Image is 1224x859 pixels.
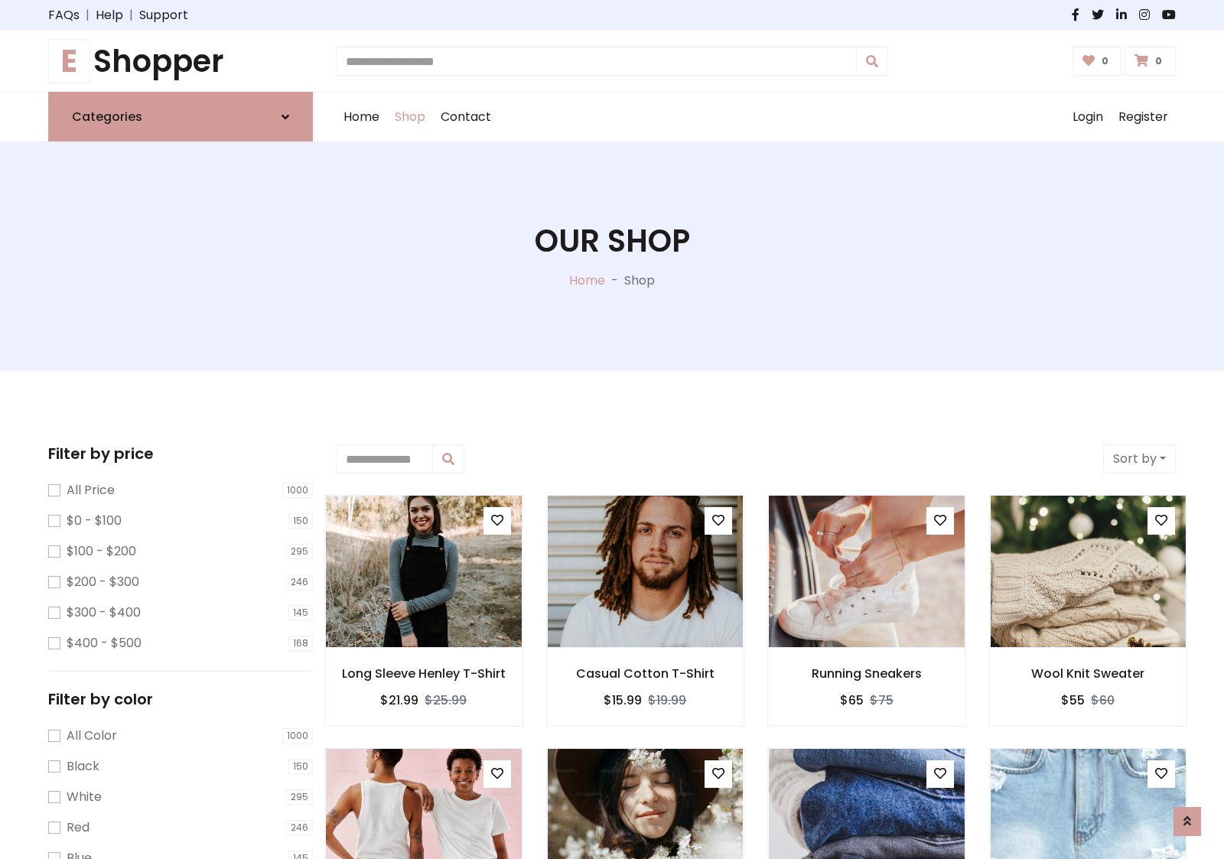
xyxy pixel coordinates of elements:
[72,109,142,124] h6: Categories
[1103,444,1176,473] button: Sort by
[425,691,467,709] del: $25.99
[67,481,115,499] label: All Price
[67,512,122,530] label: $0 - $100
[569,272,605,289] a: Home
[286,544,313,559] span: 295
[67,818,90,837] label: Red
[67,788,102,806] label: White
[547,666,744,681] h6: Casual Cotton T-Shirt
[433,93,499,142] a: Contact
[1125,47,1176,76] a: 0
[624,272,655,290] p: Shop
[325,666,522,681] h6: Long Sleeve Henley T-Shirt
[67,573,139,591] label: $200 - $300
[48,43,313,80] a: EShopper
[1091,691,1115,709] del: $60
[288,513,313,529] span: 150
[67,542,136,561] label: $100 - $200
[286,574,313,590] span: 246
[67,757,99,776] label: Black
[768,666,965,681] h6: Running Sneakers
[1151,54,1166,68] span: 0
[67,727,117,745] label: All Color
[288,759,313,774] span: 150
[535,223,690,259] h1: Our Shop
[48,39,90,83] span: E
[380,693,418,708] h6: $21.99
[1065,93,1111,142] a: Login
[288,636,313,651] span: 168
[1111,93,1176,142] a: Register
[990,666,1187,681] h6: Wool Knit Sweater
[48,444,313,463] h5: Filter by price
[336,93,387,142] a: Home
[387,93,433,142] a: Shop
[1061,693,1085,708] h6: $55
[48,43,313,80] h1: Shopper
[605,272,624,290] p: -
[80,6,96,24] span: |
[1073,47,1122,76] a: 0
[67,604,141,622] label: $300 - $400
[123,6,139,24] span: |
[96,6,123,24] a: Help
[1098,54,1112,68] span: 0
[288,605,313,620] span: 145
[840,693,864,708] h6: $65
[604,693,642,708] h6: $15.99
[648,691,686,709] del: $19.99
[282,483,313,498] span: 1000
[48,92,313,142] a: Categories
[48,690,313,708] h5: Filter by color
[286,789,313,805] span: 295
[139,6,188,24] a: Support
[67,634,142,652] label: $400 - $500
[286,820,313,835] span: 246
[282,728,313,743] span: 1000
[870,691,894,709] del: $75
[48,6,80,24] a: FAQs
